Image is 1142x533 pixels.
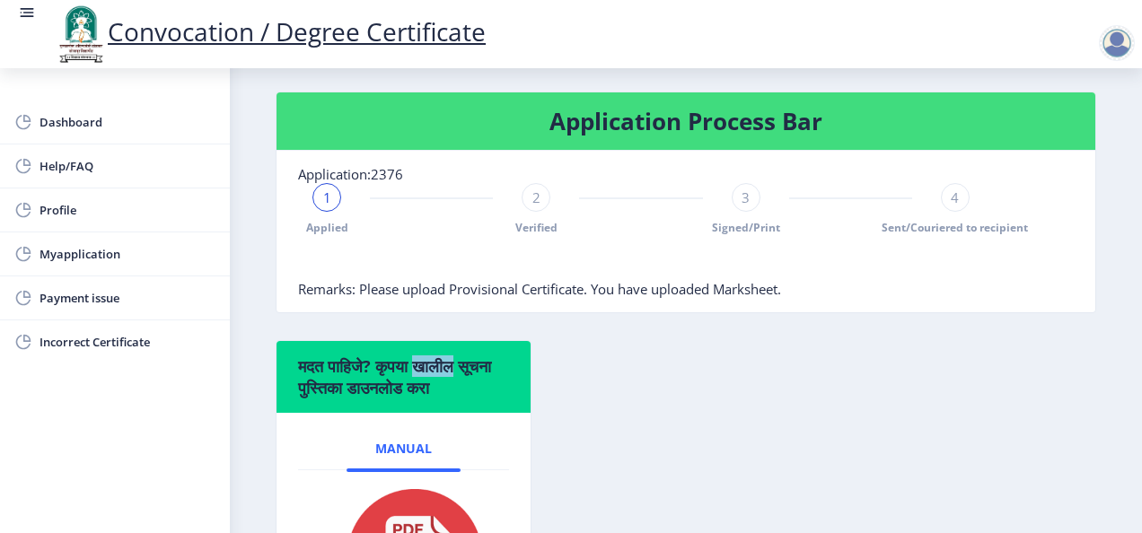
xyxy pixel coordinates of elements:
span: 2 [532,188,540,206]
span: Dashboard [40,111,215,133]
span: Profile [40,199,215,221]
span: Signed/Print [712,220,780,235]
span: Remarks: Please upload Provisional Certificate. You have uploaded Marksheet. [298,280,781,298]
span: 1 [323,188,331,206]
img: logo [54,4,108,65]
span: 4 [951,188,959,206]
span: Applied [306,220,348,235]
span: Myapplication [40,243,215,265]
span: Verified [515,220,558,235]
span: Application:2376 [298,165,403,183]
a: Manual [347,427,461,470]
span: Incorrect Certificate [40,331,215,353]
span: Help/FAQ [40,155,215,177]
h4: Application Process Bar [298,107,1074,135]
span: 3 [742,188,750,206]
span: Payment issue [40,287,215,309]
span: Manual [375,441,432,456]
h6: मदत पाहिजे? कृपया खालील सूचना पुस्तिका डाउनलोड करा [298,355,509,398]
span: Sent/Couriered to recipient [882,220,1028,235]
a: Convocation / Degree Certificate [54,14,486,48]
